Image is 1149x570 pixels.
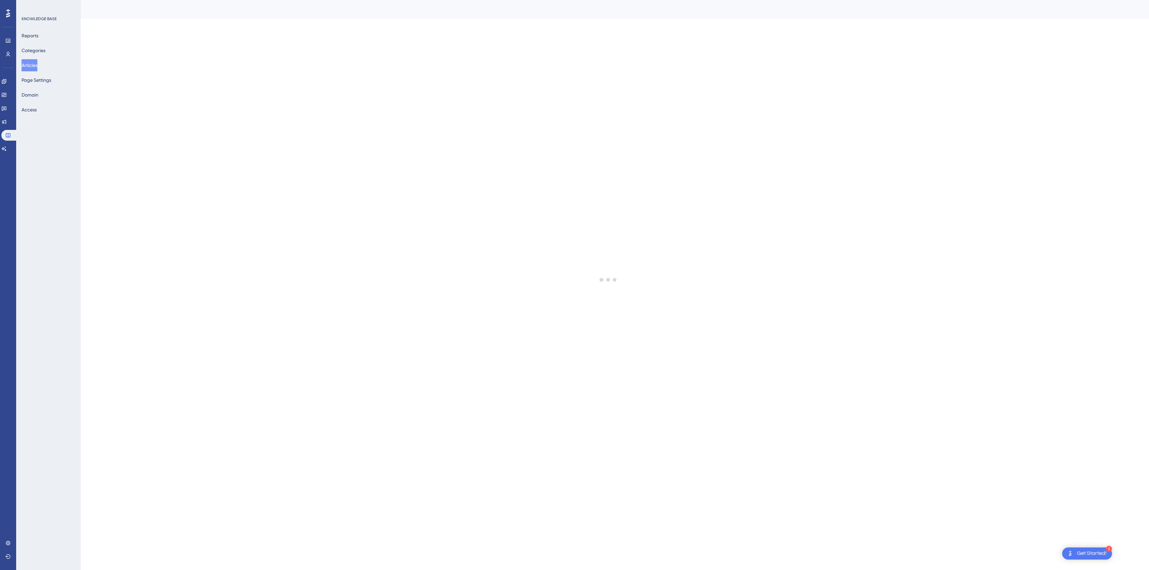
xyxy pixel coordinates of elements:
[1062,547,1112,560] div: Open Get Started! checklist, remaining modules: 3
[22,30,38,42] button: Reports
[22,44,45,57] button: Categories
[1106,546,1112,552] div: 3
[1066,549,1074,558] img: launcher-image-alternative-text
[22,104,37,116] button: Access
[22,59,37,71] button: Articles
[22,89,38,101] button: Domain
[1077,550,1107,557] div: Get Started!
[22,16,57,22] div: KNOWLEDGE BASE
[22,74,51,86] button: Page Settings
